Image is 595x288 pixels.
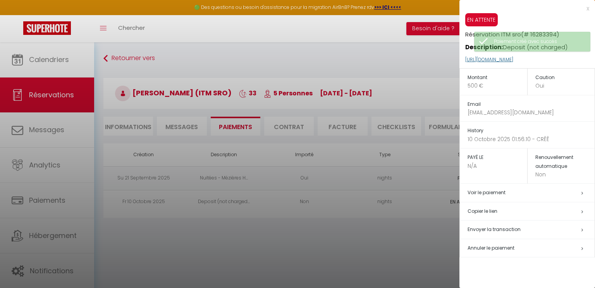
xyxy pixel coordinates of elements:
p: Oui [535,82,595,90]
a: [URL][DOMAIN_NAME] [465,56,513,63]
span: Envoyer la transaction [468,226,521,233]
p: [EMAIL_ADDRESS][DOMAIN_NAME] [468,109,595,117]
h5: History [468,126,595,135]
h5: Copier le lien [468,207,595,216]
h5: Réservation ITM sro [465,26,595,38]
h5: Renouvellement automatique [535,153,595,171]
span: (# 16283394) [521,30,559,38]
p: 10 Octobre 2025 01:56:10 - CRÊÊ [468,135,595,143]
p: 500 € [468,82,527,90]
a: Voir le paiement [468,189,506,196]
h5: Email [468,100,595,109]
div: x [459,4,589,13]
h5: Caution [535,73,595,82]
p: Deposit (not charged) [465,38,595,52]
div: Paiement créé avec succès [494,38,582,45]
h5: PAYÉ LE [468,153,527,162]
p: N/A [468,162,527,170]
span: Annuler le paiement [468,245,514,251]
p: Non [535,171,595,179]
span: EN ATTENTE [465,13,498,26]
h5: Montant [468,73,527,82]
strong: Description: [465,43,503,51]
